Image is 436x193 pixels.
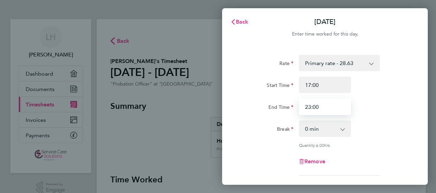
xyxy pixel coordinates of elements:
label: Rate [279,60,293,68]
span: 6.00 [316,142,324,148]
div: Quantity: hrs [299,142,380,148]
label: Break [277,126,293,134]
button: Back [223,15,255,29]
span: Back [236,18,249,25]
input: E.g. 08:00 [299,77,351,93]
input: E.g. 18:00 [299,99,351,115]
label: End Time [268,104,293,112]
p: [DATE] [314,17,336,27]
label: Start Time [267,82,293,90]
button: Remove [299,159,325,164]
div: Enter time worked for this day. [222,30,428,38]
span: Remove [304,158,325,165]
